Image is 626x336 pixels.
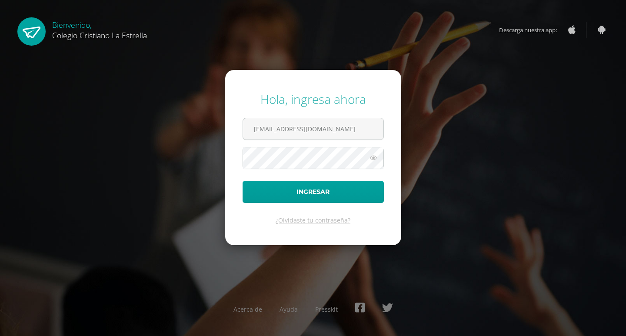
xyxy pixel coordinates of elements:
[280,305,298,313] a: Ayuda
[276,216,350,224] a: ¿Olvidaste tu contraseña?
[243,91,384,107] div: Hola, ingresa ahora
[243,118,383,140] input: Correo electrónico o usuario
[233,305,262,313] a: Acerca de
[243,181,384,203] button: Ingresar
[52,30,147,40] span: Colegio Cristiano La Estrella
[315,305,338,313] a: Presskit
[499,22,566,38] span: Descarga nuestra app:
[52,17,147,40] div: Bienvenido,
